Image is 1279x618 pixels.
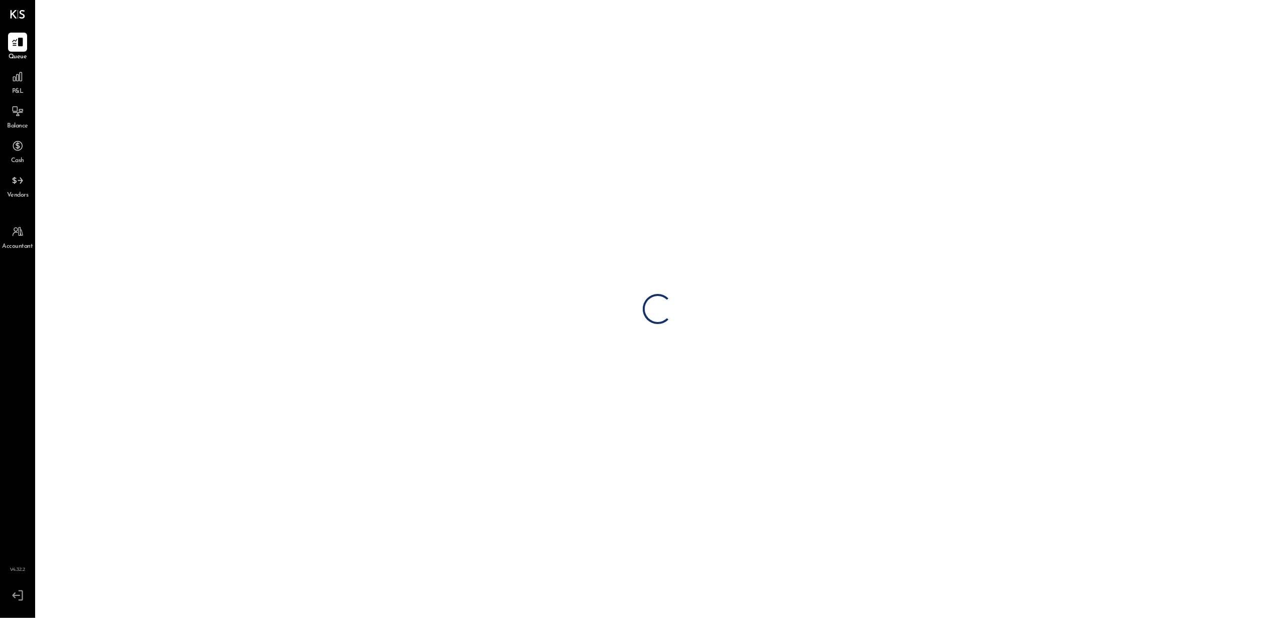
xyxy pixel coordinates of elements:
span: Cash [11,157,24,166]
a: Cash [1,136,35,166]
a: Accountant [1,222,35,251]
a: Queue [1,33,35,62]
a: P&L [1,67,35,96]
span: Vendors [7,191,29,200]
span: P&L [12,87,24,96]
a: Balance [1,102,35,131]
span: Accountant [3,242,33,251]
a: Vendors [1,171,35,200]
span: Queue [9,53,27,62]
span: Balance [7,122,28,131]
